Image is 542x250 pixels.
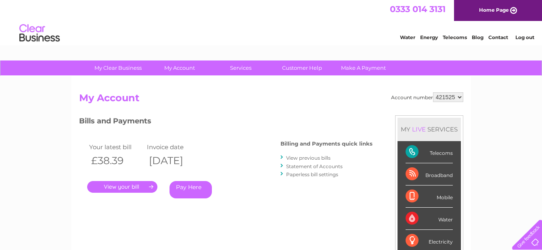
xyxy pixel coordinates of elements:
a: Log out [515,34,534,40]
a: Paperless bill settings [286,171,338,177]
a: 0333 014 3131 [390,4,446,14]
div: Water [406,208,453,230]
th: £38.39 [87,152,145,169]
h3: Bills and Payments [79,115,372,129]
a: Statement of Accounts [286,163,343,169]
a: Blog [472,34,483,40]
a: Water [400,34,415,40]
h4: Billing and Payments quick links [280,141,372,147]
th: [DATE] [145,152,203,169]
a: Telecoms [443,34,467,40]
td: Invoice date [145,142,203,152]
h2: My Account [79,92,463,108]
a: My Clear Business [85,60,151,75]
div: Mobile [406,185,453,208]
div: LIVE [410,125,427,133]
div: MY SERVICES [398,118,461,141]
div: Telecoms [406,141,453,163]
td: Your latest bill [87,142,145,152]
div: Clear Business is a trading name of Verastar Limited (registered in [GEOGRAPHIC_DATA] No. 3667643... [81,4,462,39]
img: logo.png [19,21,60,46]
a: Services [207,60,274,75]
a: Customer Help [269,60,335,75]
a: Contact [488,34,508,40]
div: Account number [391,92,463,102]
a: Make A Payment [330,60,397,75]
a: . [87,181,157,193]
a: Energy [420,34,438,40]
div: Broadband [406,163,453,185]
a: View previous bills [286,155,331,161]
a: Pay Here [170,181,212,198]
a: My Account [146,60,213,75]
